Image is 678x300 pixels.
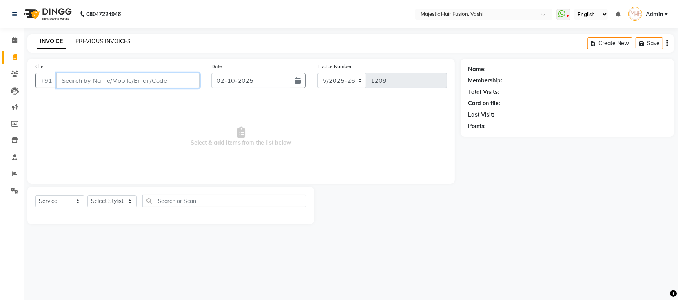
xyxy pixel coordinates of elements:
[468,88,499,96] div: Total Visits:
[86,3,121,25] b: 08047224946
[317,63,352,70] label: Invoice Number
[35,73,57,88] button: +91
[646,10,663,18] span: Admin
[56,73,200,88] input: Search by Name/Mobile/Email/Code
[35,97,447,176] span: Select & add items from the list below
[37,35,66,49] a: INVOICE
[211,63,222,70] label: Date
[142,195,306,207] input: Search or Scan
[468,99,501,108] div: Card on file:
[468,111,495,119] div: Last Visit:
[636,37,663,49] button: Save
[20,3,74,25] img: logo
[468,122,486,130] div: Points:
[468,77,503,85] div: Membership:
[468,65,486,73] div: Name:
[35,63,48,70] label: Client
[628,7,642,21] img: Admin
[75,38,131,45] a: PREVIOUS INVOICES
[587,37,632,49] button: Create New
